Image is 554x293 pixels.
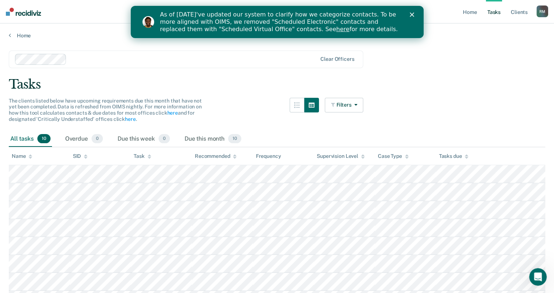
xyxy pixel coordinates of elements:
div: Name [12,153,32,159]
span: The clients listed below have upcoming requirements due this month that have not yet been complet... [9,98,202,122]
div: Due this month10 [183,131,243,147]
button: Filters [325,98,364,112]
span: 0 [159,134,170,144]
img: Recidiviz [6,8,41,16]
div: Close [279,7,286,11]
iframe: Intercom live chat [529,268,547,286]
div: SID [73,153,88,159]
span: 10 [37,134,51,144]
div: Clear officers [320,56,354,62]
div: Overdue0 [64,131,104,147]
div: Recommended [195,153,237,159]
iframe: Intercom live chat banner [131,6,424,38]
div: Case Type [378,153,409,159]
a: here [167,110,178,116]
button: RM [536,5,548,17]
div: Tasks due [439,153,468,159]
div: Task [134,153,151,159]
a: Home [9,32,545,39]
div: Tasks [9,77,545,92]
div: Frequency [256,153,281,159]
span: 10 [228,134,241,144]
div: Due this week0 [116,131,171,147]
div: All tasks10 [9,131,52,147]
a: here [125,116,135,122]
span: 0 [92,134,103,144]
a: here [205,20,219,27]
div: R M [536,5,548,17]
div: Supervision Level [317,153,365,159]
